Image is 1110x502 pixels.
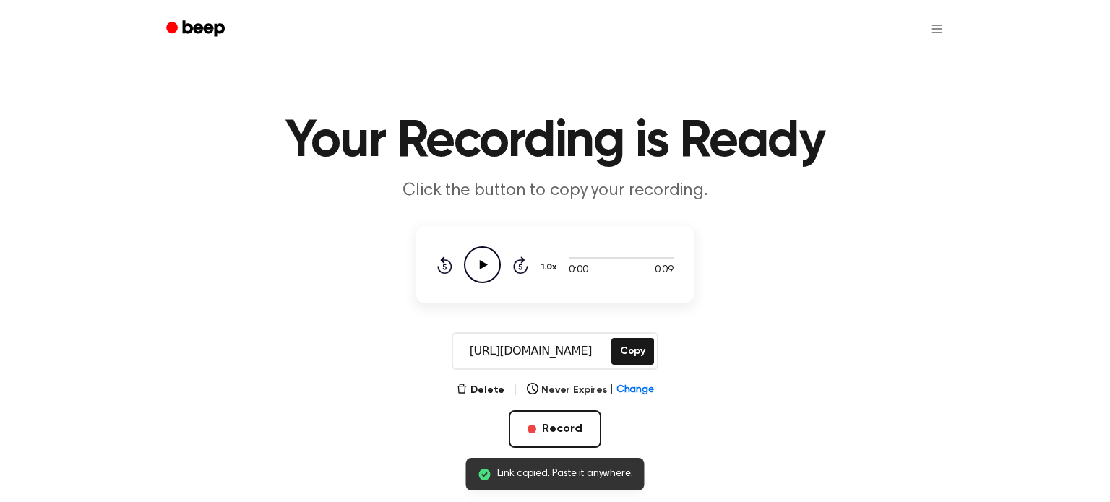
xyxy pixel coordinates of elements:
[527,383,654,398] button: Never Expires|Change
[610,383,614,398] span: |
[611,338,654,365] button: Copy
[655,263,674,278] span: 0:09
[540,255,562,280] button: 1.0x
[509,410,601,448] button: Record
[456,383,504,398] button: Delete
[513,381,518,399] span: |
[616,383,654,398] span: Change
[569,263,588,278] span: 0:00
[497,467,632,482] span: Link copied. Paste it anywhere.
[919,12,954,46] button: Open menu
[185,116,925,168] h1: Your Recording is Ready
[156,15,238,43] a: Beep
[277,179,832,203] p: Click the button to copy your recording.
